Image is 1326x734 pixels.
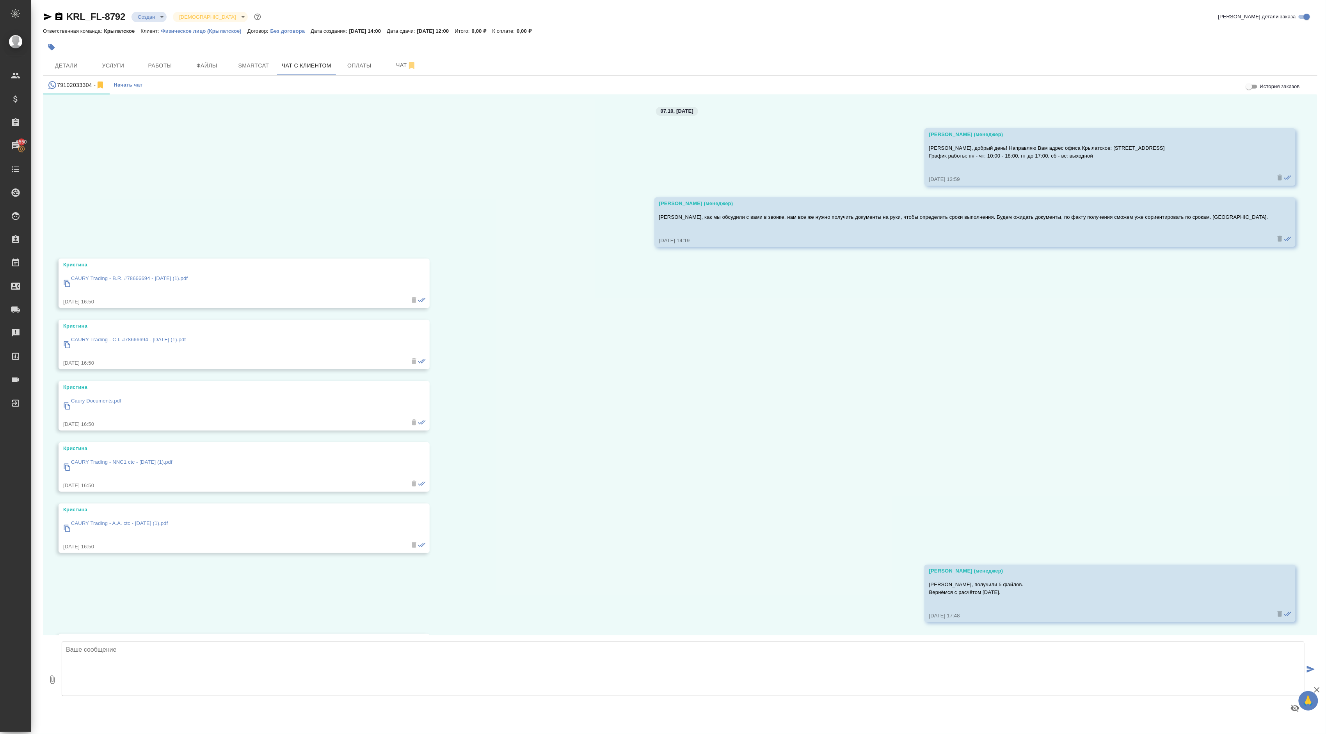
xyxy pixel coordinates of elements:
[659,200,1268,207] div: [PERSON_NAME] (менеджер)
[43,76,1317,94] div: simple tabs example
[161,27,247,34] a: Физическое лицо (Крылатское)
[71,458,172,466] p: CAURY Trading - NNC1 ctc - [DATE] (1).pdf
[929,131,1268,138] div: [PERSON_NAME] (менеджер)
[54,12,64,21] button: Скопировать ссылку
[349,28,387,34] p: [DATE] 14:00
[94,61,132,71] span: Услуги
[1302,693,1315,709] span: 🙏
[63,261,402,269] div: Кристина
[929,567,1268,575] div: [PERSON_NAME] (менеджер)
[270,28,311,34] p: Без договора
[173,12,247,22] div: Создан
[1286,699,1305,718] button: Предпросмотр
[177,14,238,20] button: [DEMOGRAPHIC_DATA]
[387,28,417,34] p: Дата сдачи:
[661,107,693,115] p: 07.10, [DATE]
[63,395,402,417] a: Caury Documents.pdf
[63,482,402,489] div: [DATE] 16:50
[104,28,141,34] p: Крылатское
[140,28,161,34] p: Клиент:
[71,275,188,282] p: CAURY Trading - B.R. #78666694 - [DATE] (1).pdf
[659,237,1268,245] div: [DATE] 14:19
[110,76,146,94] button: Начать чат
[1260,83,1300,90] span: История заказов
[252,12,263,22] button: Доп статусы указывают на важность/срочность заказа
[63,359,402,367] div: [DATE] 16:50
[472,28,492,34] p: 0,00 ₽
[141,61,179,71] span: Работы
[63,322,402,330] div: Кристина
[63,383,402,391] div: Кристина
[387,60,425,70] span: Чат
[43,39,60,56] button: Добавить тэг
[455,28,471,34] p: Итого:
[659,213,1268,221] p: [PERSON_NAME], как мы обсудили с вами в звонке, нам все же нужно получить документы на руки, чтоб...
[66,11,125,22] a: KRL_FL-8792
[929,144,1268,160] p: [PERSON_NAME], добрый день! Направляю Вам адрес офиса Крылатское: [STREET_ADDRESS] График работы:...
[43,12,52,21] button: Скопировать ссылку для ЯМессенджера
[311,28,349,34] p: Дата создания:
[48,80,105,90] div: 79102033304 (Кристина) - (undefined)
[929,176,1268,183] div: [DATE] 13:59
[417,28,455,34] p: [DATE] 12:00
[929,612,1268,620] div: [DATE] 17:48
[63,518,402,539] a: CAURY Trading - A.A. ctc - [DATE] (1).pdf
[517,28,537,34] p: 0,00 ₽
[63,543,402,551] div: [DATE] 16:50
[341,61,378,71] span: Оплаты
[929,581,1268,596] p: [PERSON_NAME], получили 5 файлов. Вернёмся с расчётом [DATE].
[48,61,85,71] span: Детали
[96,80,105,90] svg: Отписаться
[43,28,104,34] p: Ответственная команда:
[247,28,270,34] p: Договор:
[270,27,311,34] a: Без договора
[63,445,402,452] div: Кристина
[282,61,331,71] span: Чат с клиентом
[114,81,142,90] span: Начать чат
[71,336,186,344] p: CAURY Trading - C.I. #78666694 - [DATE] (1).pdf
[161,28,247,34] p: Физическое лицо (Крылатское)
[11,138,31,146] span: 6550
[63,298,402,306] div: [DATE] 16:50
[63,273,402,294] a: CAURY Trading - B.R. #78666694 - [DATE] (1).pdf
[132,12,167,22] div: Создан
[1218,13,1296,21] span: [PERSON_NAME] детали заказа
[71,519,168,527] p: CAURY Trading - A.A. ctc - [DATE] (1).pdf
[1299,691,1318,711] button: 🙏
[63,456,402,478] a: CAURY Trading - NNC1 ctc - [DATE] (1).pdf
[188,61,226,71] span: Файлы
[63,506,402,514] div: Кристина
[235,61,272,71] span: Smartcat
[407,61,416,70] svg: Отписаться
[71,397,121,405] p: Caury Documents.pdf
[2,136,29,156] a: 6550
[492,28,517,34] p: К оплате:
[135,14,157,20] button: Создан
[63,334,402,355] a: CAURY Trading - C.I. #78666694 - [DATE] (1).pdf
[63,420,402,428] div: [DATE] 16:50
